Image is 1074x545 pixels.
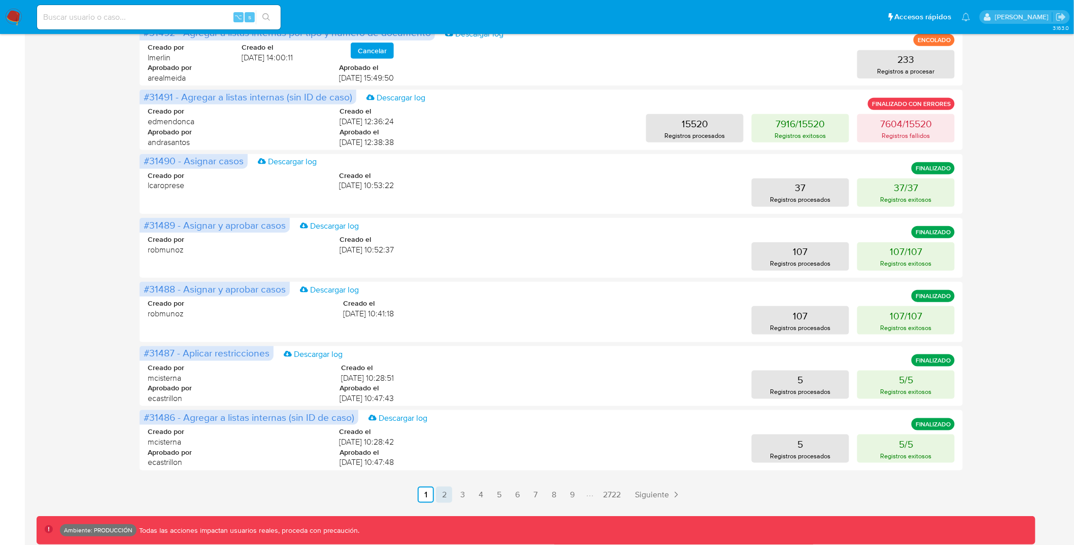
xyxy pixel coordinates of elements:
button: search-icon [256,10,277,24]
span: Accesos rápidos [895,12,952,22]
span: 3.163.0 [1053,24,1069,32]
input: Buscar usuario o caso... [37,11,281,24]
p: ramiro.carbonell@mercadolibre.com.co [995,12,1052,22]
span: s [248,12,251,22]
p: Todas las acciones impactan usuarios reales, proceda con precaución. [137,526,360,535]
p: Ambiente: PRODUCCIÓN [64,528,132,532]
a: Notificaciones [962,13,970,21]
a: Salir [1056,12,1066,22]
span: ⌥ [234,12,242,22]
